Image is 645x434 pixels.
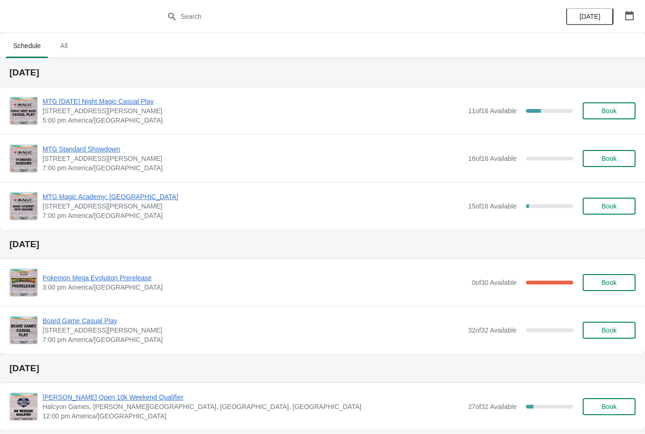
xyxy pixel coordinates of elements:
button: Book [583,102,636,119]
span: Pokemon Mega Evolution Prerelease [42,273,467,283]
button: [DATE] [566,8,613,25]
button: Book [583,198,636,215]
span: Board Game Casual Play [42,316,463,325]
span: [STREET_ADDRESS][PERSON_NAME] [42,106,463,116]
span: [DATE] [579,13,600,20]
span: [STREET_ADDRESS][PERSON_NAME] [42,201,463,211]
span: Schedule [6,37,48,54]
input: Search [180,8,484,25]
span: 7:00 pm America/[GEOGRAPHIC_DATA] [42,335,463,344]
button: Book [583,274,636,291]
span: Book [602,155,617,162]
span: MTG Standard Showdown [42,144,463,154]
button: Book [583,150,636,167]
span: 0 of 30 Available [472,279,517,286]
button: Book [583,398,636,415]
img: Pokemon Mega Evolution Prerelease | | 3:00 pm America/Chicago [10,269,37,296]
span: Book [602,326,617,334]
span: 7:00 pm America/[GEOGRAPHIC_DATA] [42,163,463,173]
img: Board Game Casual Play | 2040 Louetta Rd Ste I Spring, TX 77388 | 7:00 pm America/Chicago [10,317,37,344]
span: 3:00 pm America/[GEOGRAPHIC_DATA] [42,283,467,292]
span: Book [602,279,617,286]
span: MTG [DATE] Night Magic Casual Play [42,97,463,106]
span: MTG Magic Academy: [GEOGRAPHIC_DATA] [42,192,463,201]
button: Book [583,322,636,339]
span: 15 of 16 Available [468,202,517,210]
span: 5:00 pm America/[GEOGRAPHIC_DATA] [42,116,463,125]
span: [PERSON_NAME] Open 10k Weekend Qualifier [42,392,463,402]
h2: [DATE] [9,364,636,373]
span: All [52,37,76,54]
span: 27 of 32 Available [468,403,517,410]
h2: [DATE] [9,68,636,77]
img: Lonestar Open 10k Weekend Qualifier | Halcyon Games, Louetta Road, Spring, TX, USA | 12:00 pm Ame... [10,393,37,420]
span: [STREET_ADDRESS][PERSON_NAME] [42,325,463,335]
span: Halcyon Games, [PERSON_NAME][GEOGRAPHIC_DATA], [GEOGRAPHIC_DATA], [GEOGRAPHIC_DATA] [42,402,463,411]
span: 11 of 16 Available [468,107,517,115]
span: 7:00 pm America/[GEOGRAPHIC_DATA] [42,211,463,220]
span: [STREET_ADDRESS][PERSON_NAME] [42,154,463,163]
span: Book [602,403,617,410]
span: Book [602,202,617,210]
span: 16 of 16 Available [468,155,517,162]
span: 32 of 32 Available [468,326,517,334]
img: MTG Friday Night Magic Casual Play | 2040 Louetta Rd Ste I Spring, TX 77388 | 5:00 pm America/Chi... [10,97,37,125]
h2: [DATE] [9,240,636,249]
img: MTG Standard Showdown | 2040 Louetta Rd Ste I Spring, TX 77388 | 7:00 pm America/Chicago [10,145,37,172]
span: 12:00 pm America/[GEOGRAPHIC_DATA] [42,411,463,421]
span: Book [602,107,617,115]
img: MTG Magic Academy: Deck Building | 2040 Louetta Road Ste I Spring, TX 77388 | 7:00 pm America/Chi... [10,192,37,220]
